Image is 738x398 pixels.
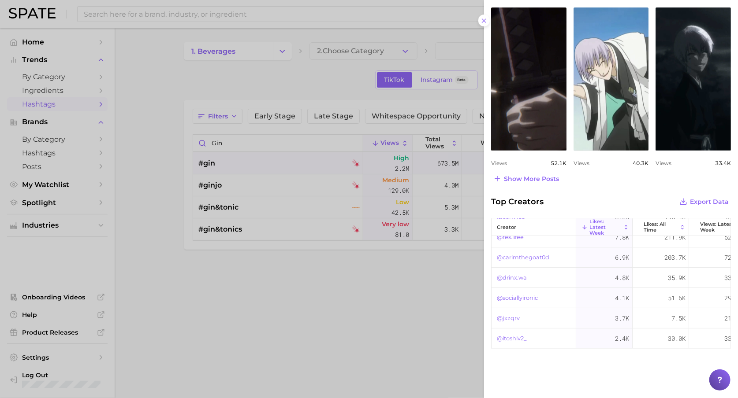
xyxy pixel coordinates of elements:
[497,252,549,263] a: @carimthegoat0d
[615,333,629,344] span: 2.4k
[615,313,629,324] span: 3.7k
[497,333,526,344] a: @itoshiv2_
[633,219,689,236] button: Likes: All Time
[615,293,629,303] span: 4.1k
[497,313,520,324] a: @jxzqrv
[497,232,524,243] a: @res.lifee
[633,160,649,166] span: 40.3k
[671,313,686,324] span: 7.5k
[668,333,686,344] span: 30.0k
[497,293,538,303] a: @sociallyironic
[615,232,629,243] span: 7.8k
[491,160,507,166] span: Views
[504,175,559,183] span: Show more posts
[700,221,734,233] span: Views: Latest Week
[576,219,633,236] button: Likes: Latest Week
[615,273,629,283] span: 4.8k
[589,219,621,236] span: Likes: Latest Week
[664,232,686,243] span: 211.9k
[551,160,567,166] span: 52.1k
[668,273,686,283] span: 35.9k
[715,160,731,166] span: 33.4k
[656,160,671,166] span: Views
[664,252,686,263] span: 203.7k
[497,225,516,230] span: creator
[644,221,678,233] span: Likes: All Time
[491,195,544,208] span: Top Creators
[677,195,731,208] button: Export Data
[615,252,629,263] span: 6.9k
[491,173,561,185] button: Show more posts
[690,198,729,206] span: Export Data
[574,160,589,166] span: Views
[668,293,686,303] span: 51.6k
[497,273,527,283] a: @drinx.wa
